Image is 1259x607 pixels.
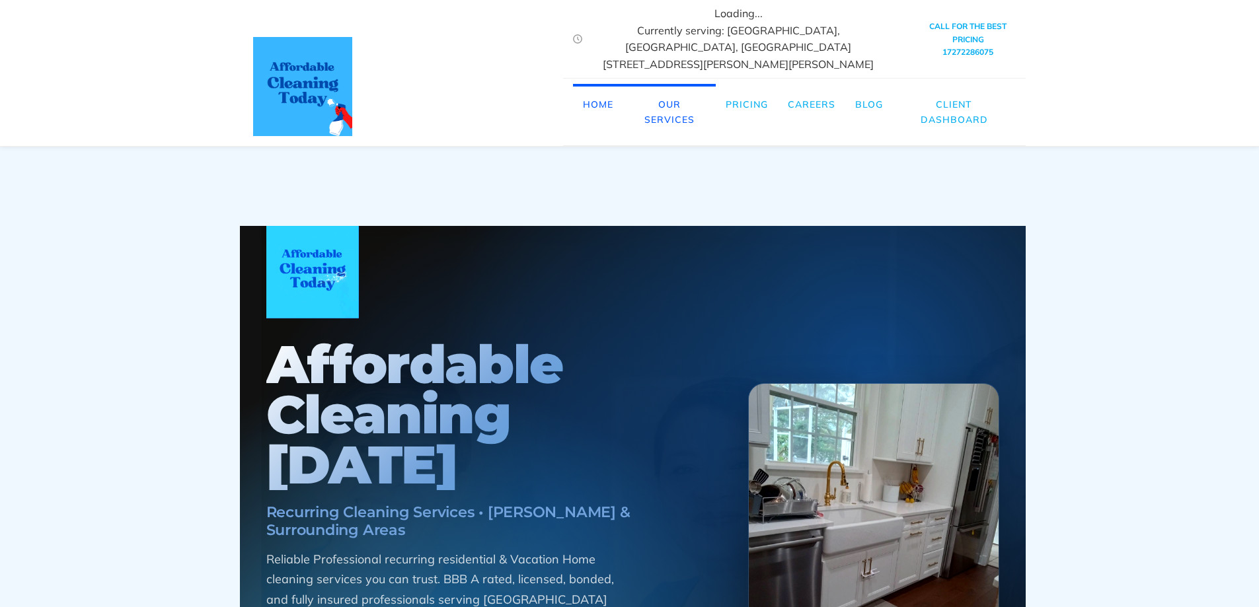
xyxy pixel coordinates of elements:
[586,56,892,73] div: [STREET_ADDRESS][PERSON_NAME][PERSON_NAME]
[921,20,1015,58] a: CALL FOR THE BEST PRICING17272286075
[845,84,893,125] a: Blog
[623,84,716,140] a: Our Services
[716,84,778,125] a: Pricing
[573,84,623,125] a: Home
[573,34,582,44] img: Clock Affordable Cleaning Today
[714,7,763,20] span: Loading...
[266,226,359,318] img: Affordable Cleaning Today
[266,339,695,490] h1: Affordable Cleaning [DATE]
[893,84,1016,140] a: Client Dashboard
[586,22,892,56] div: Currently serving: [GEOGRAPHIC_DATA], [GEOGRAPHIC_DATA], [GEOGRAPHIC_DATA]
[778,84,845,125] a: Careers
[253,37,352,136] img: affordable cleaning today Logo
[266,503,695,539] h1: Recurring Cleaning Services • [PERSON_NAME] & Surrounding Areas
